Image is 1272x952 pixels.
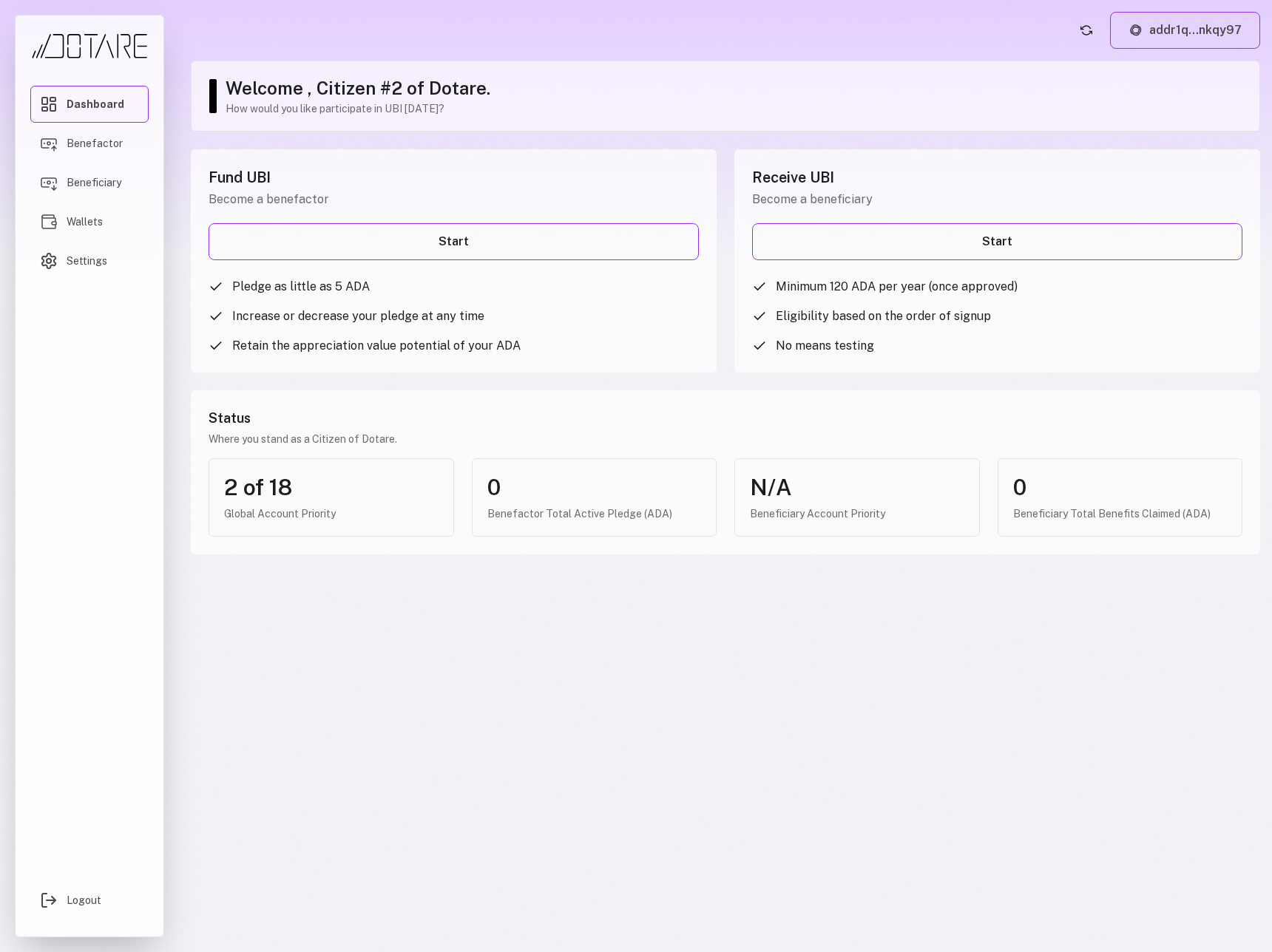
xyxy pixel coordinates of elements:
div: 2 of 18 [224,474,439,500]
span: No means testing [776,337,874,355]
span: Logout [67,893,101,908]
span: Benefactor [67,136,123,151]
a: Start [752,223,1242,260]
p: How would you like participate in UBI [DATE]? [226,101,1245,116]
div: N/A [750,474,964,500]
button: addr1q...nkqy97 [1110,12,1260,49]
img: Dotare Logo [30,33,149,59]
button: Refresh account status [1075,18,1098,42]
h2: Receive UBI [752,167,1242,188]
a: Start [209,223,699,260]
div: 0 [1013,474,1228,500]
h2: Fund UBI [209,167,699,188]
span: Increase or decrease your pledge at any time [232,307,484,325]
img: Wallets [40,213,58,231]
span: Retain the appreciation value potential of your ADA [232,337,521,355]
div: Benefactor Total Active Pledge (ADA) [487,506,702,521]
span: Pledge as little as 5 ADA [232,278,370,296]
p: Where you stand as a Citizen of Dotare. [209,432,1242,446]
div: Global Account Priority [224,506,439,521]
span: Dashboard [67,97,124,112]
div: Beneficiary Account Priority [750,506,964,521]
span: Minimum 120 ADA per year (once approved) [776,278,1018,296]
span: Wallets [67,214,103,229]
span: Beneficiary [67,175,121,190]
h1: Welcome , Citizen #2 of Dotare. [226,76,1245,100]
span: Settings [67,254,107,268]
h3: Status [209,408,1242,429]
div: 0 [487,474,702,500]
div: Beneficiary Total Benefits Claimed (ADA) [1013,506,1228,521]
img: Beneficiary [40,174,58,191]
span: Eligibility based on the order of signup [776,307,991,325]
img: Lace logo [1129,23,1143,38]
p: Become a benefactor [209,191,699,208]
p: Become a beneficiary [752,191,1242,208]
img: Benefactor [40,135,58,152]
